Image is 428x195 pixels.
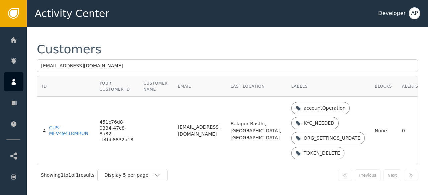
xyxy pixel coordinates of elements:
div: Showing 1 to 1 of 1 results [41,172,95,179]
div: ORG_SETTINGS_UPDATE [304,135,360,142]
div: Blocks [375,83,392,89]
div: ID [42,83,47,89]
div: KYC_NEEDED [304,120,334,127]
td: [EMAIL_ADDRESS][DOMAIN_NAME] [173,97,226,165]
div: Labels [291,83,365,89]
td: Balapur Basthi, [GEOGRAPHIC_DATA], [GEOGRAPHIC_DATA] [225,97,286,165]
div: Email [178,83,221,89]
div: Customers [37,43,102,55]
div: Last Location [230,83,281,89]
div: Display 5 per page [104,172,154,179]
div: CUS-MFV4941RMRUN [49,125,90,137]
input: Search by name, email, or ID [37,59,418,72]
button: AP [409,7,420,19]
span: Activity Center [35,6,109,21]
div: Developer [378,9,406,17]
div: 451c76d8-0334-47c8-8a82-cf4bb8832a18 [100,119,133,143]
div: TOKEN_DELETE [304,150,340,157]
td: 0 [397,97,423,165]
div: Alerts [402,83,418,89]
div: Your Customer ID [100,80,133,92]
div: Customer Name [143,80,168,92]
div: accountOperation [304,105,345,112]
button: Display 5 per page [97,169,168,181]
div: None [375,127,392,134]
